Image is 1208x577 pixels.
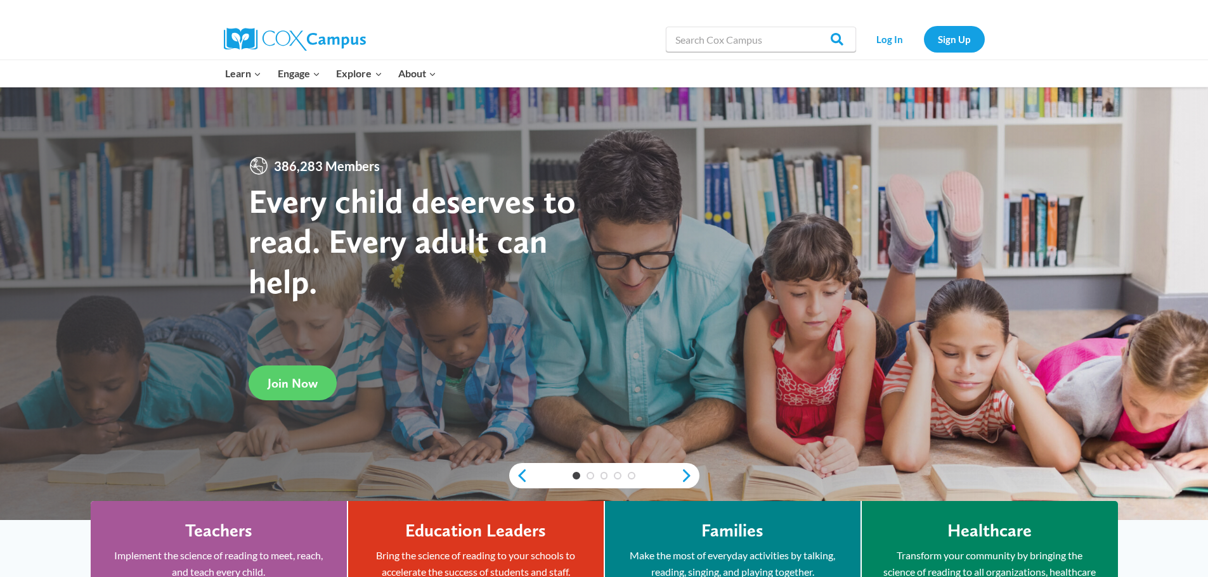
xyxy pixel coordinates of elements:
[509,468,528,483] a: previous
[249,365,337,400] a: Join Now
[405,520,546,542] h4: Education Leaders
[573,472,580,479] a: 1
[218,60,445,87] nav: Primary Navigation
[701,520,763,542] h4: Families
[924,26,985,52] a: Sign Up
[601,472,608,479] a: 3
[225,65,261,82] span: Learn
[224,28,366,51] img: Cox Campus
[398,65,436,82] span: About
[614,472,621,479] a: 4
[278,65,320,82] span: Engage
[509,463,699,488] div: content slider buttons
[680,468,699,483] a: next
[249,181,576,301] strong: Every child deserves to read. Every adult can help.
[666,27,856,52] input: Search Cox Campus
[862,26,985,52] nav: Secondary Navigation
[862,26,918,52] a: Log In
[185,520,252,542] h4: Teachers
[269,156,385,176] span: 386,283 Members
[268,376,318,391] span: Join Now
[336,65,382,82] span: Explore
[628,472,635,479] a: 5
[947,520,1032,542] h4: Healthcare
[587,472,594,479] a: 2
